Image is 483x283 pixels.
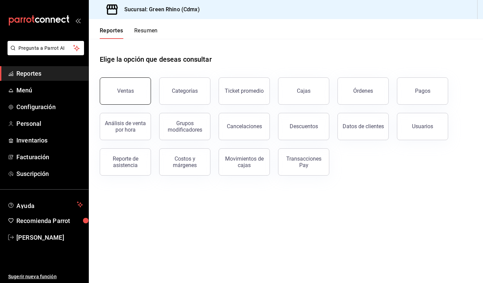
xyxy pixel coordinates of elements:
button: Transacciones Pay [278,148,329,176]
button: Resumen [134,27,158,39]
div: Categorías [172,88,198,94]
button: Descuentos [278,113,329,140]
button: Ticket promedio [219,77,270,105]
div: Reporte de asistencia [104,155,147,168]
span: Configuración [16,102,83,111]
a: Pregunta a Parrot AI [5,49,84,57]
div: Órdenes [353,88,373,94]
button: Grupos modificadores [159,113,210,140]
span: Pregunta a Parrot AI [18,45,73,52]
h1: Elige la opción que deseas consultar [100,54,212,64]
button: Usuarios [397,113,448,140]
div: Ticket promedio [225,88,264,94]
div: Cajas [297,88,310,94]
div: Movimientos de cajas [223,155,265,168]
div: Usuarios [412,123,433,130]
div: Datos de clientes [343,123,384,130]
button: Cajas [278,77,329,105]
span: Inventarios [16,136,83,145]
button: open_drawer_menu [75,18,81,23]
span: Reportes [16,69,83,78]
div: Ventas [117,88,134,94]
span: Facturación [16,152,83,162]
button: Categorías [159,77,210,105]
span: Personal [16,119,83,128]
div: Costos y márgenes [164,155,206,168]
span: Sugerir nueva función [8,273,83,280]
span: Menú [16,86,83,95]
h3: Sucursal: Green Rhino (Cdmx) [119,5,200,14]
span: Ayuda [16,200,74,209]
span: Recomienda Parrot [16,216,83,225]
div: Cancelaciones [227,123,262,130]
button: Ventas [100,77,151,105]
button: Órdenes [337,77,389,105]
button: Cancelaciones [219,113,270,140]
button: Reportes [100,27,123,39]
div: Grupos modificadores [164,120,206,133]
div: Descuentos [290,123,318,130]
button: Pregunta a Parrot AI [8,41,84,55]
div: Análisis de venta por hora [104,120,147,133]
button: Pagos [397,77,448,105]
button: Análisis de venta por hora [100,113,151,140]
span: Suscripción [16,169,83,178]
span: [PERSON_NAME] [16,233,83,242]
div: Transacciones Pay [282,155,325,168]
button: Reporte de asistencia [100,148,151,176]
div: navigation tabs [100,27,158,39]
button: Datos de clientes [337,113,389,140]
button: Costos y márgenes [159,148,210,176]
div: Pagos [415,88,430,94]
button: Movimientos de cajas [219,148,270,176]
